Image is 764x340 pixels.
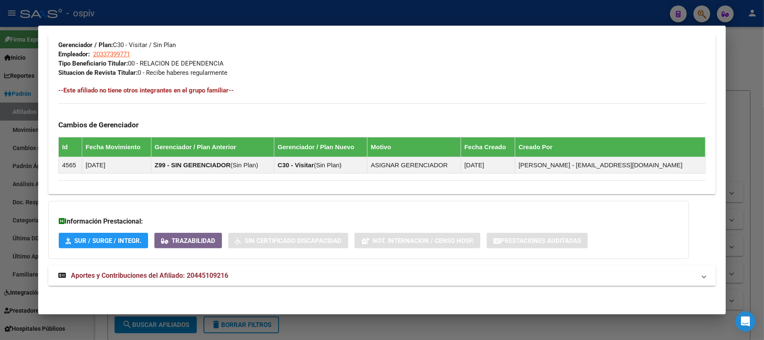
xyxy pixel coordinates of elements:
[155,161,231,169] strong: Z99 - SIN GERENCIADOR
[232,161,256,169] span: Sin Plan
[367,157,461,173] td: ASIGNAR GERENCIADOR
[274,137,367,157] th: Gerenciador / Plan Nuevo
[735,311,756,332] div: Open Intercom Messenger
[367,137,461,157] th: Motivo
[461,137,515,157] th: Fecha Creado
[58,50,90,58] strong: Empleador:
[461,157,515,173] td: [DATE]
[151,157,274,173] td: ( )
[58,60,224,67] span: 00 - RELACION DE DEPENDENCIA
[515,157,706,173] td: [PERSON_NAME] - [EMAIL_ADDRESS][DOMAIN_NAME]
[228,233,348,248] button: Sin Certificado Discapacidad
[154,233,222,248] button: Trazabilidad
[245,237,342,245] span: Sin Certificado Discapacidad
[71,271,228,279] span: Aportes y Contribuciones del Afiliado: 20445109216
[59,157,82,173] td: 4565
[58,41,113,49] strong: Gerenciador / Plan:
[58,41,176,49] span: C30 - Visitar / Sin Plan
[82,137,151,157] th: Fecha Movimiento
[48,266,716,286] mat-expansion-panel-header: Aportes y Contribuciones del Afiliado: 20445109216
[515,137,706,157] th: Creado Por
[93,50,130,58] span: 20337399771
[59,233,148,248] button: SUR / SURGE / INTEGR.
[59,216,678,227] h3: Información Prestacional:
[373,237,474,245] span: Not. Internacion / Censo Hosp.
[355,233,480,248] button: Not. Internacion / Censo Hosp.
[58,60,128,67] strong: Tipo Beneficiario Titular:
[316,161,339,169] span: Sin Plan
[151,137,274,157] th: Gerenciador / Plan Anterior
[58,69,227,76] span: 0 - Recibe haberes regularmente
[82,157,151,173] td: [DATE]
[58,69,138,76] strong: Situacion de Revista Titular:
[74,237,141,245] span: SUR / SURGE / INTEGR.
[487,233,588,248] button: Prestaciones Auditadas
[58,120,706,129] h3: Cambios de Gerenciador
[274,157,367,173] td: ( )
[501,237,581,245] span: Prestaciones Auditadas
[58,86,706,95] h4: --Este afiliado no tiene otros integrantes en el grupo familiar--
[59,137,82,157] th: Id
[172,237,215,245] span: Trazabilidad
[278,161,314,169] strong: C30 - Visitar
